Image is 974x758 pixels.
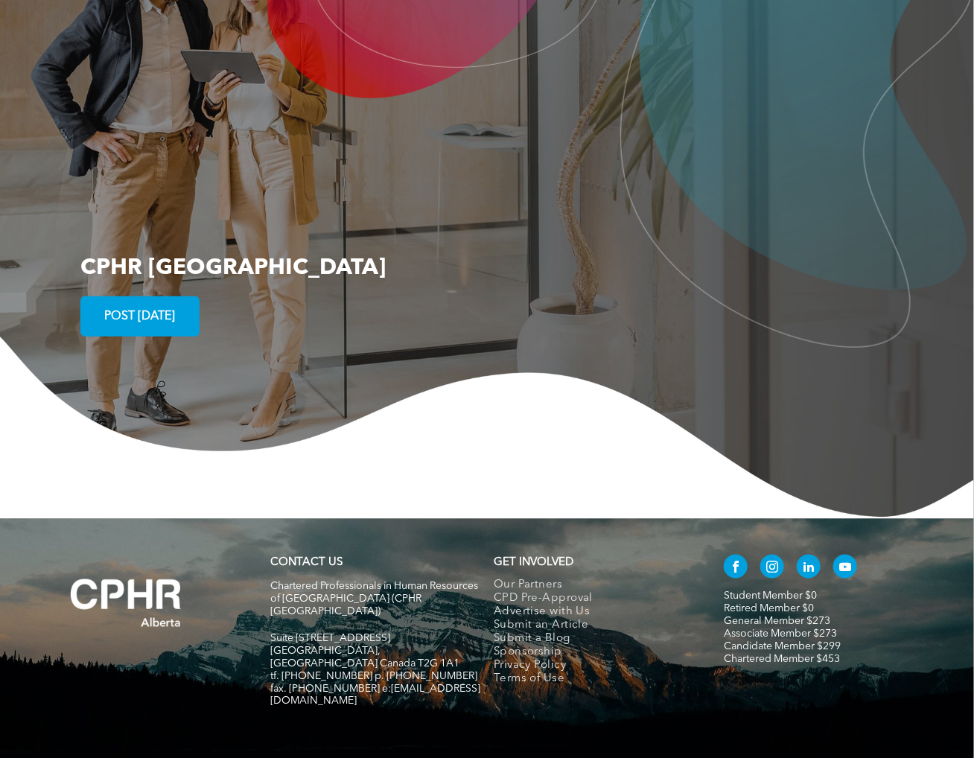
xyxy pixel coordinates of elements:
a: facebook [724,555,748,582]
a: Privacy Policy [494,659,693,672]
a: General Member $273 [724,616,830,626]
a: Our Partners [494,579,693,592]
a: Submit an Article [494,619,693,632]
a: instagram [760,555,784,582]
a: CONTACT US [270,557,343,568]
span: [GEOGRAPHIC_DATA], [GEOGRAPHIC_DATA] Canada T2G 1A1 [270,646,459,669]
a: Sponsorship [494,646,693,659]
a: Associate Member $273 [724,628,837,639]
span: tf. [PHONE_NUMBER] p. [PHONE_NUMBER] [270,671,477,681]
span: fax. [PHONE_NUMBER] e:[EMAIL_ADDRESS][DOMAIN_NAME] [270,684,480,707]
a: Candidate Member $299 [724,641,841,652]
a: Retired Member $0 [724,603,814,614]
span: POST [DATE] [100,302,181,331]
img: A white background with a few lines on it [40,549,211,657]
span: Chartered Professionals in Human Resources of [GEOGRAPHIC_DATA] (CPHR [GEOGRAPHIC_DATA]) [270,581,478,617]
a: Submit a Blog [494,632,693,646]
a: Student Member $0 [724,590,817,601]
span: GET INVOLVED [494,557,573,568]
a: linkedin [797,555,821,582]
a: Chartered Member $453 [724,654,840,664]
span: CPHR [GEOGRAPHIC_DATA] [80,257,386,279]
a: Advertise with Us [494,605,693,619]
a: CPD Pre-Approval [494,592,693,605]
a: youtube [833,555,857,582]
a: POST [DATE] [80,296,200,337]
span: Suite [STREET_ADDRESS] [270,633,390,643]
a: Terms of Use [494,672,693,686]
